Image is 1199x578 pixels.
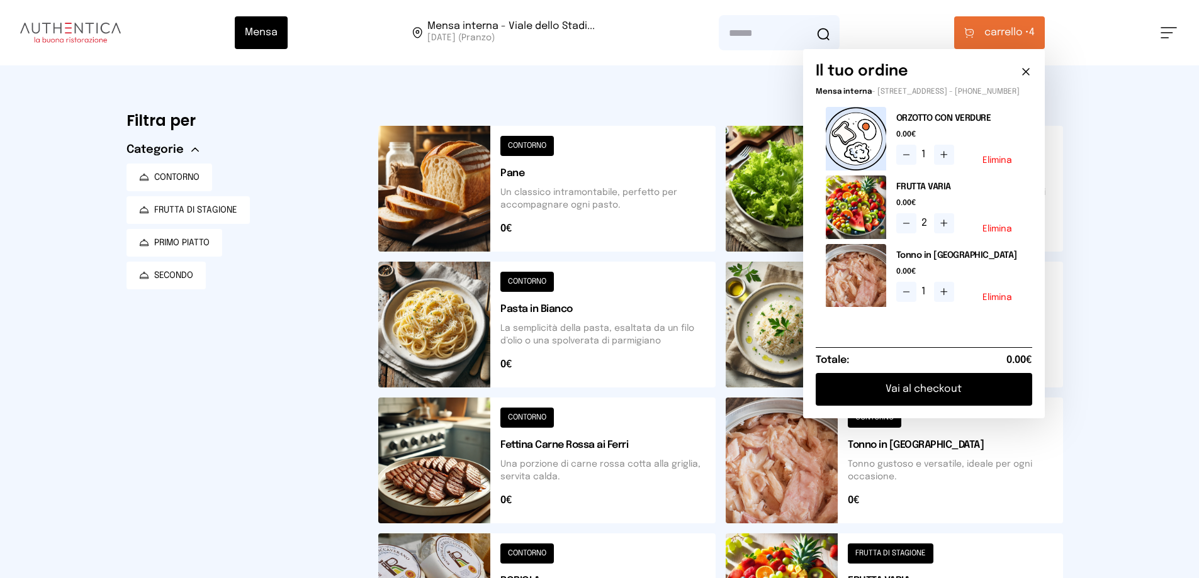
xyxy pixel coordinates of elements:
[127,229,222,257] button: PRIMO PIATTO
[984,25,1035,40] span: 4
[896,267,1022,277] span: 0.00€
[20,23,121,43] img: logo.8f33a47.png
[982,225,1012,233] button: Elimina
[427,21,595,44] span: Viale dello Stadio, 77, 05100 Terni TR, Italia
[984,25,1029,40] span: carrello •
[896,112,1022,125] h2: ORZOTTO CON VERDURE
[427,31,595,44] span: [DATE] (Pranzo)
[982,293,1012,302] button: Elimina
[826,107,886,170] img: placeholder-product.5564ca1.png
[896,249,1022,262] h2: Tonno in [GEOGRAPHIC_DATA]
[127,262,206,289] button: SECONDO
[982,156,1012,165] button: Elimina
[127,141,199,158] button: Categorie
[127,111,358,131] h6: Filtra per
[235,16,288,49] button: Mensa
[816,88,872,96] span: Mensa interna
[127,196,250,224] button: FRUTTA DI STAGIONE
[921,284,929,299] span: 1
[826,244,886,308] img: media
[154,236,210,249] span: PRIMO PIATTO
[896,130,1022,140] span: 0.00€
[826,175,886,239] img: media
[816,62,908,82] h6: Il tuo ordine
[816,353,849,368] h6: Totale:
[896,198,1022,208] span: 0.00€
[127,141,184,158] span: Categorie
[127,164,212,191] button: CONTORNO
[1006,353,1032,368] span: 0.00€
[154,204,237,216] span: FRUTTA DI STAGIONE
[896,181,1022,193] h2: FRUTTA VARIA
[154,171,200,184] span: CONTORNO
[921,216,929,231] span: 2
[816,87,1032,97] p: - [STREET_ADDRESS] - [PHONE_NUMBER]
[154,269,193,282] span: SECONDO
[921,147,929,162] span: 1
[954,16,1045,49] button: carrello •4
[816,373,1032,406] button: Vai al checkout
